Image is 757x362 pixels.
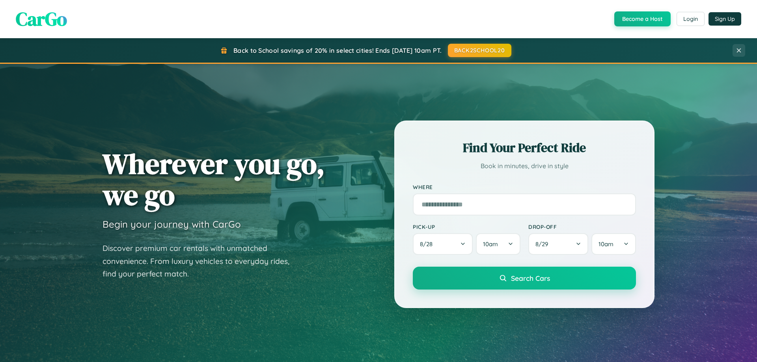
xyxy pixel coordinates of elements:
span: Back to School savings of 20% in select cities! Ends [DATE] 10am PT. [233,46,442,54]
label: Drop-off [528,223,636,230]
span: 10am [483,240,498,248]
label: Pick-up [413,223,520,230]
button: Become a Host [614,11,671,26]
h2: Find Your Perfect Ride [413,139,636,156]
p: Book in minutes, drive in style [413,160,636,172]
span: 8 / 28 [420,240,436,248]
button: Search Cars [413,267,636,290]
p: Discover premium car rentals with unmatched convenience. From luxury vehicles to everyday rides, ... [103,242,300,280]
span: CarGo [16,6,67,32]
h3: Begin your journey with CarGo [103,218,241,230]
span: 10am [599,240,613,248]
h1: Wherever you go, we go [103,148,325,210]
span: 8 / 29 [535,240,552,248]
button: 8/29 [528,233,588,255]
button: 10am [591,233,636,255]
button: BACK2SCHOOL20 [448,44,511,57]
button: 8/28 [413,233,473,255]
label: Where [413,184,636,190]
button: Sign Up [709,12,741,26]
span: Search Cars [511,274,550,282]
button: Login [677,12,705,26]
button: 10am [476,233,520,255]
